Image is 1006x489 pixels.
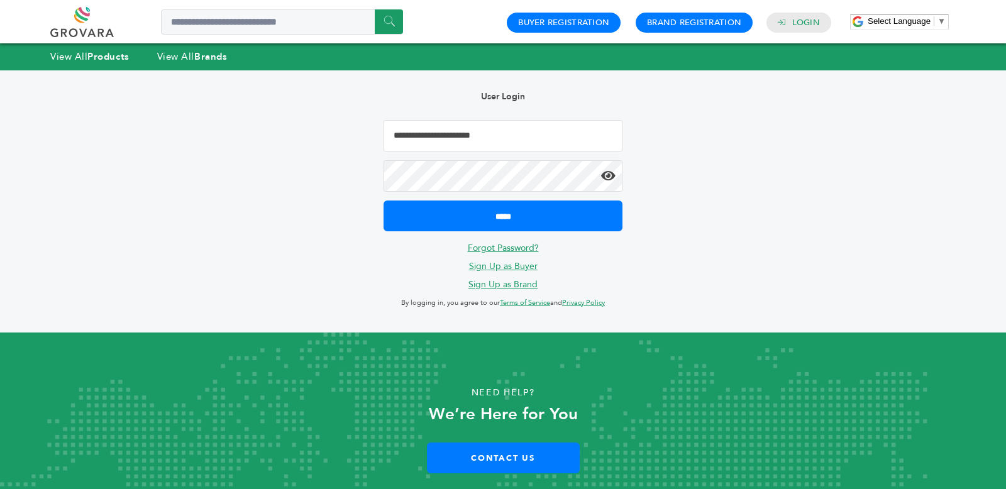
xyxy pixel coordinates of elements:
a: Contact Us [427,442,580,473]
input: Email Address [384,120,622,151]
a: Brand Registration [647,17,741,28]
p: Need Help? [50,383,956,402]
strong: Brands [194,50,227,63]
p: By logging in, you agree to our and [384,295,622,310]
a: Login [792,17,820,28]
input: Password [384,160,622,192]
a: Sign Up as Brand [468,278,538,290]
a: View AllBrands [157,50,228,63]
strong: Products [87,50,129,63]
a: Forgot Password? [468,242,539,254]
a: Terms of Service [500,298,550,307]
b: User Login [481,91,525,102]
input: Search a product or brand... [161,9,403,35]
span: Select Language [868,16,931,26]
a: Privacy Policy [562,298,605,307]
a: Buyer Registration [518,17,609,28]
a: View AllProducts [50,50,130,63]
strong: We’re Here for You [429,403,578,426]
span: ​ [934,16,934,26]
span: ▼ [937,16,946,26]
a: Sign Up as Buyer [469,260,538,272]
a: Select Language​ [868,16,946,26]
